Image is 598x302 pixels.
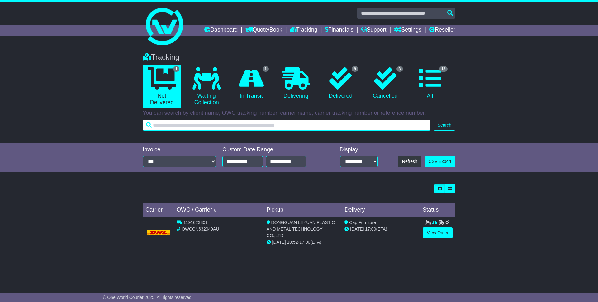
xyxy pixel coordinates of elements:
td: Carrier [143,203,174,217]
span: DONGGUAN LEYUAN PLASTIC AND METAL TECHNOLOGY CO.,LTD [267,220,335,238]
span: OWCCN632049AU [182,226,219,231]
span: 1 [263,66,269,72]
a: View Order [423,227,453,238]
span: 13 [439,66,448,72]
button: Refresh [398,156,421,167]
img: DHL.png [147,230,170,235]
a: Delivering [277,65,315,102]
a: Quote/Book [245,25,282,36]
button: Search [434,120,455,131]
a: Tracking [290,25,317,36]
span: [DATE] [350,226,364,231]
div: Tracking [140,53,458,62]
span: Cap Furniture [349,220,376,225]
span: 1 [173,66,180,72]
span: 17:00 [365,226,376,231]
div: (ETA) [344,226,417,232]
a: CSV Export [425,156,455,167]
td: Pickup [264,203,342,217]
a: Settings [394,25,421,36]
span: 1191623801 [183,220,208,225]
div: Display [340,146,378,153]
div: Custom Date Range [222,146,322,153]
span: 3 [396,66,403,72]
span: 17:00 [299,240,310,245]
p: You can search by client name, OWC tracking number, carrier name, carrier tracking number or refe... [143,110,455,117]
a: 13 All [411,65,449,102]
a: Waiting Collection [187,65,225,108]
span: 9 [352,66,358,72]
a: Dashboard [204,25,238,36]
a: 3 Cancelled [366,65,404,102]
span: © One World Courier 2025. All rights reserved. [103,295,193,300]
a: 1 Not Delivered [143,65,181,108]
a: Support [361,25,386,36]
td: Delivery [342,203,420,217]
td: OWC / Carrier # [174,203,264,217]
div: - (ETA) [267,239,339,246]
a: Financials [325,25,354,36]
a: 9 Delivered [321,65,360,102]
span: [DATE] [272,240,286,245]
div: Invoice [143,146,216,153]
a: Reseller [429,25,455,36]
span: 10:52 [287,240,298,245]
td: Status [420,203,455,217]
a: 1 In Transit [232,65,270,102]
